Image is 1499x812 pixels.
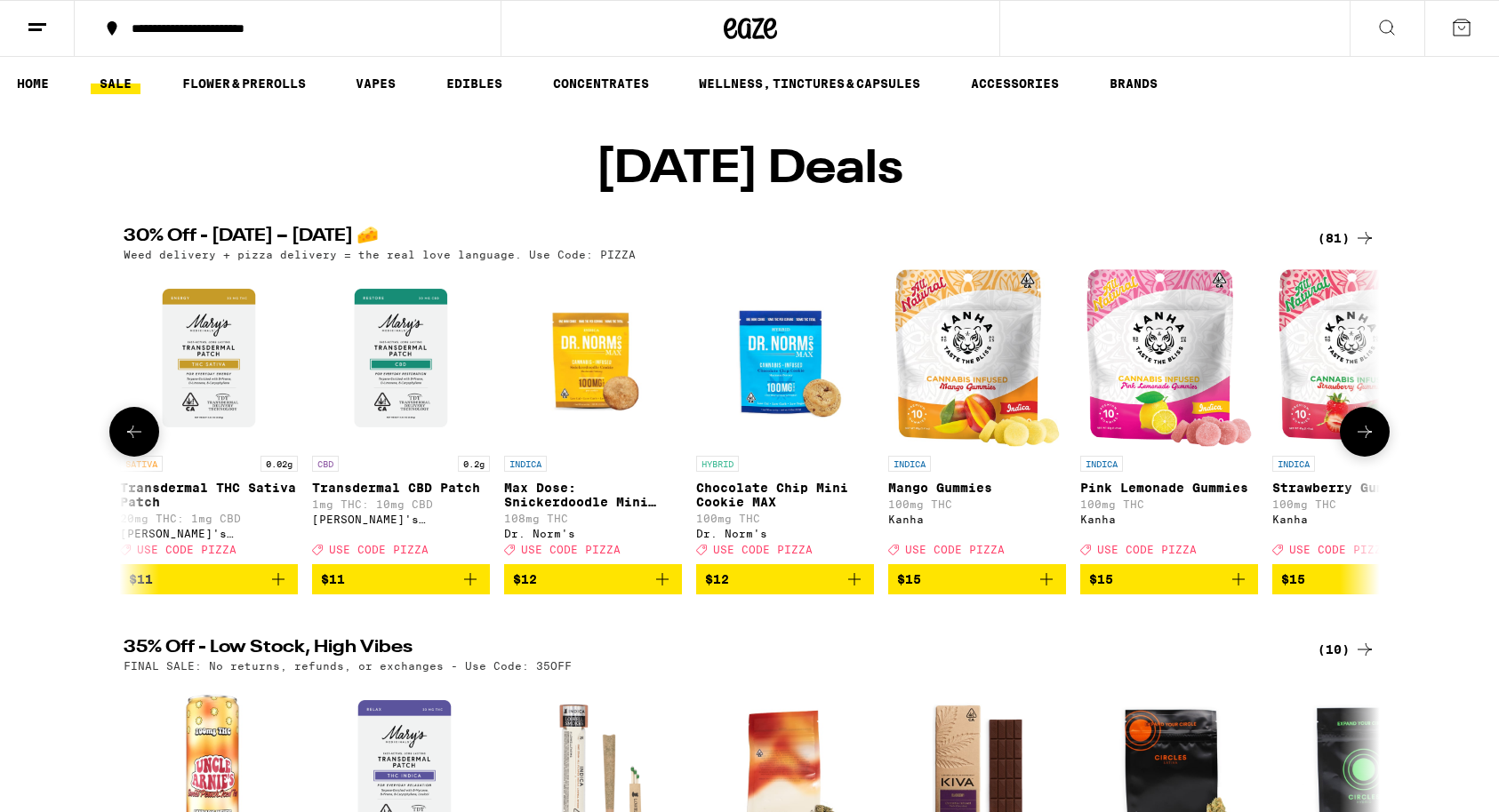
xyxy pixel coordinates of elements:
[124,249,636,260] p: Weed delivery + pizza delivery = the real love language. Use Code: PIZZA
[124,227,1288,249] h2: 30% Off - [DATE] – [DATE] 🧀
[120,269,298,564] a: Open page for Transdermal THC Sativa Patch from Mary's Medicinals
[713,544,813,555] span: USE CODE PIZZA
[504,456,547,472] p: INDICA
[905,544,1005,555] span: USE CODE PIZZA
[897,572,921,586] span: $15
[347,73,405,94] a: VAPES
[120,513,298,524] p: 20mg THC: 1mg CBD
[596,147,903,193] h1: [DATE] Deals
[437,73,511,94] a: EDIBLES
[124,639,1288,660] h2: 35% Off - Low Stock, High Vibes
[888,564,1066,594] button: Add to bag
[312,269,490,447] img: Mary's Medicinals - Transdermal CBD Patch
[690,73,929,94] a: WELLNESS, TINCTURES & CAPSULES
[1080,564,1258,594] button: Add to bag
[1272,498,1450,510] p: 100mg THC
[312,269,490,564] a: Open page for Transdermal CBD Patch from Mary's Medicinals
[124,660,572,672] p: FINAL SALE: No returns, refunds, or exchanges - Use Code: 35OFF
[696,481,874,509] p: Chocolate Chip Mini Cookie MAX
[120,456,163,472] p: SATIVA
[504,528,682,539] div: Dr. Norm's
[1272,269,1450,564] a: Open page for Strawberry Gummies from Kanha
[329,544,429,555] span: USE CODE PIZZA
[312,498,490,510] p: 1mg THC: 10mg CBD
[1080,481,1258,495] p: Pink Lemonade Gummies
[1089,572,1113,586] span: $15
[894,269,1060,447] img: Kanha - Mango Gummies
[129,572,153,586] span: $11
[696,513,874,524] p: 100mg THC
[1086,269,1252,447] img: Kanha - Pink Lemonade Gummies
[321,572,345,586] span: $11
[137,544,236,555] span: USE CODE PIZZA
[312,456,339,472] p: CBD
[1080,498,1258,510] p: 100mg THC
[888,269,1066,564] a: Open page for Mango Gummies from Kanha
[312,481,490,495] p: Transdermal CBD Patch
[504,481,682,509] p: Max Dose: Snickerdoodle Mini Cookie - Indica
[91,73,140,94] a: SALE
[521,544,621,555] span: USE CODE PIZZA
[504,564,682,594] button: Add to bag
[888,513,1066,525] div: Kanha
[962,73,1068,94] a: ACCESSORIES
[513,572,537,586] span: $12
[1272,564,1450,594] button: Add to bag
[504,269,682,447] img: Dr. Norm's - Max Dose: Snickerdoodle Mini Cookie - Indica
[1097,544,1197,555] span: USE CODE PIZZA
[1272,456,1315,472] p: INDICA
[1080,269,1258,564] a: Open page for Pink Lemonade Gummies from Kanha
[458,456,490,472] p: 0.2g
[1101,73,1166,94] button: BRANDS
[696,564,874,594] button: Add to bag
[1272,481,1450,495] p: Strawberry Gummies
[120,269,298,447] img: Mary's Medicinals - Transdermal THC Sativa Patch
[173,73,315,94] a: FLOWER & PREROLLS
[1318,639,1375,660] a: (10)
[696,269,874,447] img: Dr. Norm's - Chocolate Chip Mini Cookie MAX
[888,498,1066,510] p: 100mg THC
[1289,544,1389,555] span: USE CODE PIZZA
[1281,572,1305,586] span: $15
[504,513,682,524] p: 108mg THC
[120,528,298,539] div: [PERSON_NAME]'s Medicinals
[1080,513,1258,525] div: Kanha
[120,481,298,509] p: Transdermal THC Sativa Patch
[1318,227,1375,249] a: (81)
[544,73,658,94] a: CONCENTRATES
[261,456,298,472] p: 0.02g
[705,572,729,586] span: $12
[888,456,931,472] p: INDICA
[1080,456,1123,472] p: INDICA
[1272,513,1450,525] div: Kanha
[888,481,1066,495] p: Mango Gummies
[696,456,739,472] p: HYBRID
[696,269,874,564] a: Open page for Chocolate Chip Mini Cookie MAX from Dr. Norm's
[312,513,490,525] div: [PERSON_NAME]'s Medicinals
[504,269,682,564] a: Open page for Max Dose: Snickerdoodle Mini Cookie - Indica from Dr. Norm's
[696,528,874,539] div: Dr. Norm's
[1279,269,1444,447] img: Kanha - Strawberry Gummies
[8,73,58,94] a: HOME
[120,564,298,594] button: Add to bag
[312,564,490,594] button: Add to bag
